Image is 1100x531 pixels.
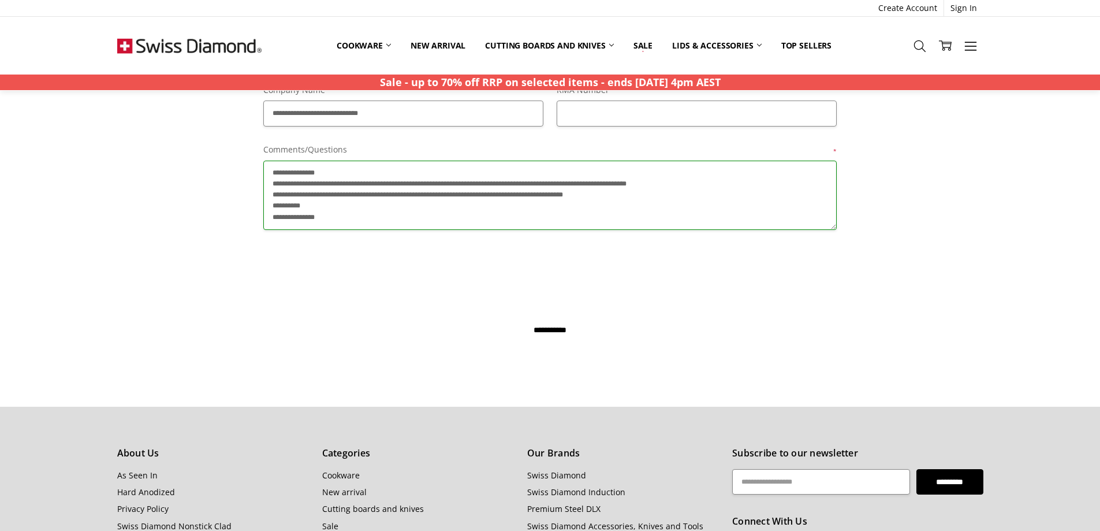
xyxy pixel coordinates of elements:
[527,446,719,461] h5: Our Brands
[322,446,514,461] h5: Categories
[527,487,625,497] a: Swiss Diamond Induction
[771,33,841,58] a: Top Sellers
[117,487,175,497] a: Hard Anodized
[117,17,262,75] img: Free Shipping On Every Order
[527,470,586,481] a: Swiss Diamond
[117,446,310,461] h5: About Us
[117,470,158,481] a: As Seen In
[322,487,367,497] a: New arrival
[732,514,983,529] h5: Connect With Us
[380,75,721,89] strong: Sale - up to 70% off RRP on selected items - ends [DATE] 4pm AEST
[263,143,837,156] label: Comments/Questions
[527,503,601,514] a: Premium Steel DLX
[662,33,771,58] a: Lids & Accessories
[732,446,983,461] h5: Subscribe to our newsletter
[322,503,424,514] a: Cutting boards and knives
[327,33,401,58] a: Cookware
[322,470,360,481] a: Cookware
[263,247,439,292] iframe: reCAPTCHA
[117,503,169,514] a: Privacy Policy
[475,33,624,58] a: Cutting boards and knives
[624,33,662,58] a: Sale
[401,33,475,58] a: New arrival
